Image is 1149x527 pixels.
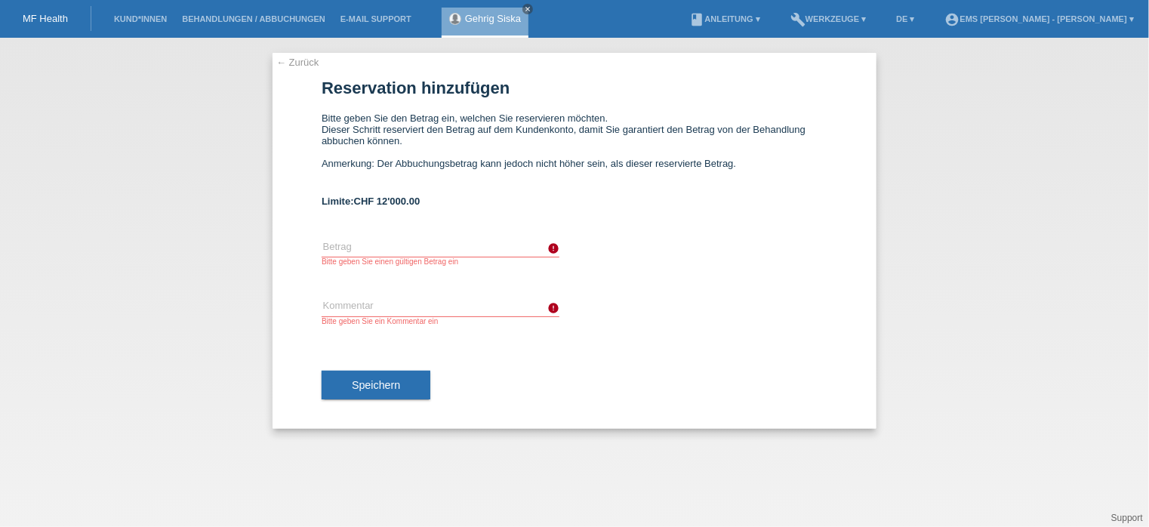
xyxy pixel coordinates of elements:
[522,4,533,14] a: close
[322,371,430,399] button: Speichern
[174,14,333,23] a: Behandlungen / Abbuchungen
[889,14,922,23] a: DE ▾
[465,13,521,24] a: Gehrig Siska
[547,302,559,314] i: error
[938,14,1141,23] a: account_circleEMS [PERSON_NAME] - [PERSON_NAME] ▾
[106,14,174,23] a: Kund*innen
[690,12,705,27] i: book
[322,317,559,325] div: Bitte geben Sie ein Kommentar ein
[23,13,68,24] a: MF Health
[322,257,559,266] div: Bitte geben Sie einen gültigen Betrag ein
[352,379,400,391] span: Speichern
[333,14,419,23] a: E-Mail Support
[276,57,319,68] a: ← Zurück
[354,196,420,207] span: CHF 12'000.00
[524,5,531,13] i: close
[790,12,806,27] i: build
[682,14,768,23] a: bookAnleitung ▾
[322,79,827,97] h1: Reservation hinzufügen
[322,112,827,180] div: Bitte geben Sie den Betrag ein, welchen Sie reservieren möchten. Dieser Schritt reserviert den Be...
[547,242,559,254] i: error
[322,196,420,207] b: Limite:
[945,12,960,27] i: account_circle
[1111,513,1143,523] a: Support
[783,14,874,23] a: buildWerkzeuge ▾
